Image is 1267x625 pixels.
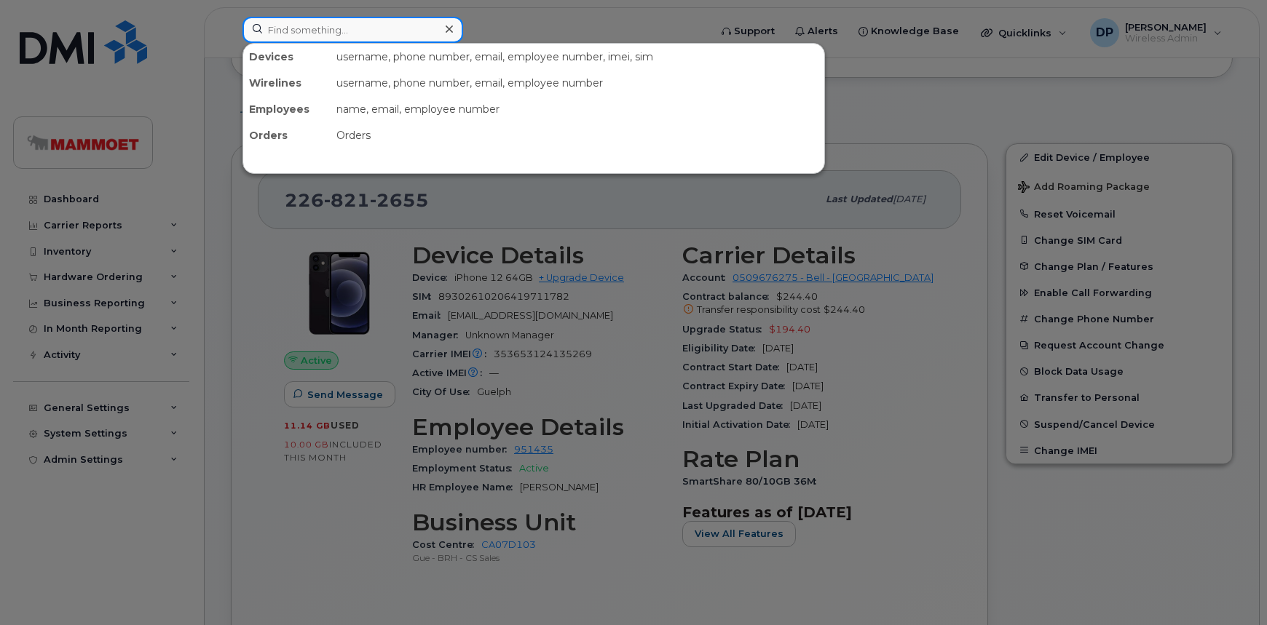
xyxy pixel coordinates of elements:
[243,122,331,148] div: Orders
[243,96,331,122] div: Employees
[243,44,331,70] div: Devices
[331,96,824,122] div: name, email, employee number
[331,44,824,70] div: username, phone number, email, employee number, imei, sim
[1204,562,1256,614] iframe: Messenger Launcher
[242,17,463,43] input: Find something...
[243,70,331,96] div: Wirelines
[331,122,824,148] div: Orders
[331,70,824,96] div: username, phone number, email, employee number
